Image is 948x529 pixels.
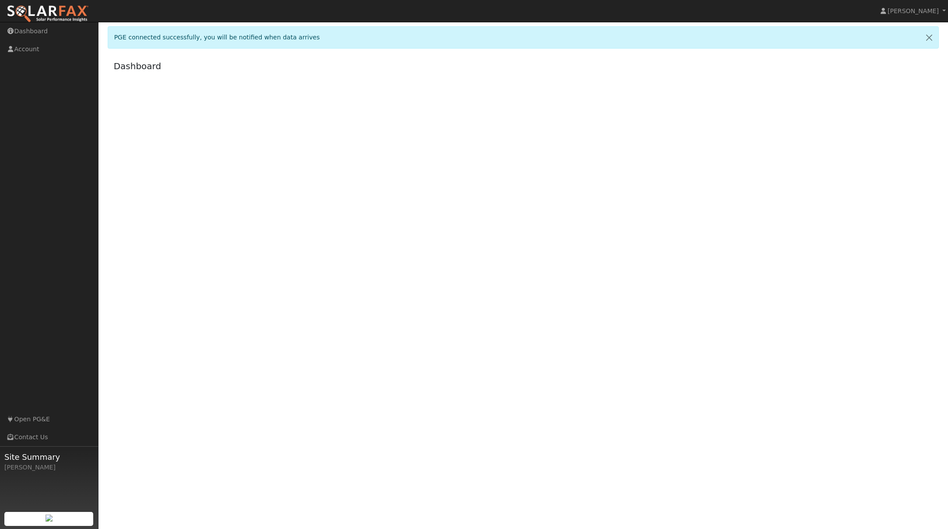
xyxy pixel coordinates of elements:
[4,463,94,472] div: [PERSON_NAME]
[108,26,939,49] div: PGE connected successfully, you will be notified when data arrives
[46,515,53,522] img: retrieve
[920,27,938,48] a: Close
[7,5,89,23] img: SolarFax
[114,61,162,71] a: Dashboard
[4,451,94,463] span: Site Summary
[888,7,939,14] span: [PERSON_NAME]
